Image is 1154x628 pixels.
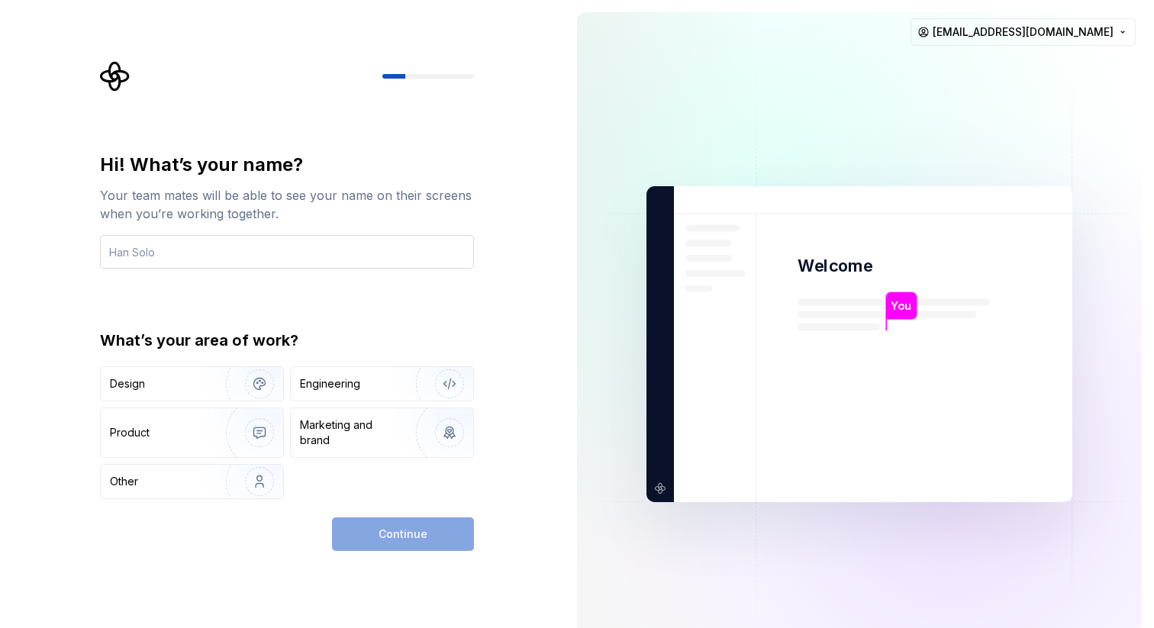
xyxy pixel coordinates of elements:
[798,255,872,277] p: Welcome
[300,417,403,448] div: Marketing and brand
[100,61,131,92] svg: Supernova Logo
[891,298,911,314] p: You
[933,24,1114,40] span: [EMAIL_ADDRESS][DOMAIN_NAME]
[110,425,150,440] div: Product
[911,18,1136,46] button: [EMAIL_ADDRESS][DOMAIN_NAME]
[100,153,474,177] div: Hi! What’s your name?
[110,474,138,489] div: Other
[100,186,474,223] div: Your team mates will be able to see your name on their screens when you’re working together.
[110,376,145,391] div: Design
[100,330,474,351] div: What’s your area of work?
[300,376,360,391] div: Engineering
[100,235,474,269] input: Han Solo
